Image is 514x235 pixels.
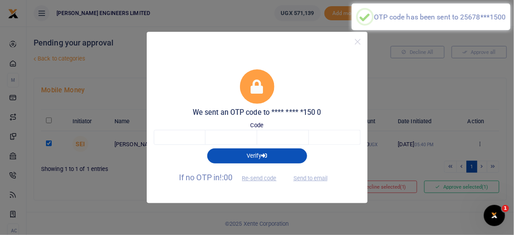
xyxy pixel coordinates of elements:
label: Code [251,121,263,130]
button: Close [351,35,364,48]
span: If no OTP in [179,173,284,182]
iframe: Intercom live chat [484,205,505,226]
button: Verify [207,148,307,163]
div: OTP code has been sent to 25678***1500 [374,13,506,21]
span: !:00 [220,173,232,182]
span: 1 [502,205,509,212]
